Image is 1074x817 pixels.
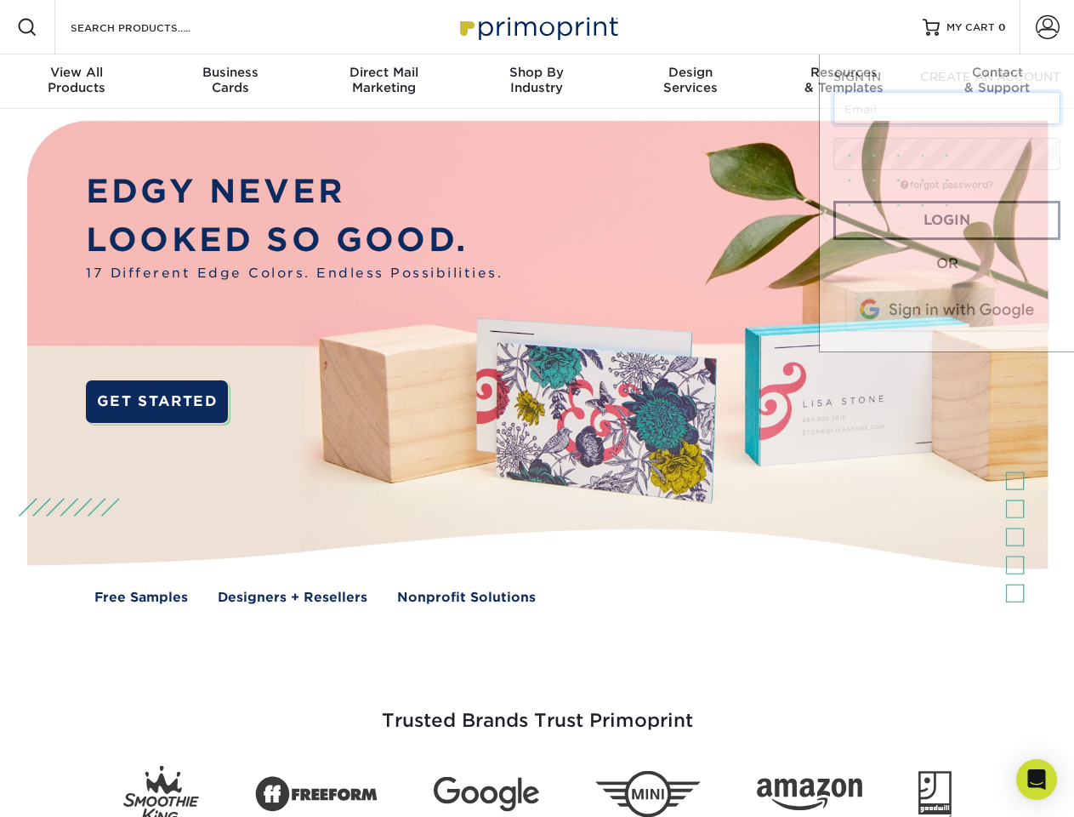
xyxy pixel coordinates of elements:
[1016,759,1057,800] div: Open Intercom Messenger
[397,588,536,608] a: Nonprofit Solutions
[918,771,952,817] img: Goodwill
[218,588,367,608] a: Designers + Resellers
[460,65,613,80] span: Shop By
[757,779,862,811] img: Amazon
[452,9,622,45] img: Primoprint
[614,65,767,80] span: Design
[153,65,306,80] span: Business
[86,380,228,423] a: GET STARTED
[460,65,613,95] div: Industry
[153,54,306,109] a: BusinessCards
[86,264,503,283] span: 17 Different Edge Colors. Endless Possibilities.
[69,17,235,37] input: SEARCH PRODUCTS.....
[307,65,460,95] div: Marketing
[833,92,1060,124] input: Email
[767,54,920,109] a: Resources& Templates
[614,54,767,109] a: DesignServices
[307,65,460,80] span: Direct Mail
[40,669,1035,752] h3: Trusted Brands Trust Primoprint
[4,765,145,811] iframe: Google Customer Reviews
[767,65,920,80] span: Resources
[307,54,460,109] a: Direct MailMarketing
[998,21,1006,33] span: 0
[86,168,503,216] p: EDGY NEVER
[434,777,539,812] img: Google
[614,65,767,95] div: Services
[833,70,881,83] span: SIGN IN
[94,588,188,608] a: Free Samples
[153,65,306,95] div: Cards
[833,254,1060,274] div: OR
[901,180,993,191] a: forgot password?
[946,20,995,35] span: MY CART
[460,54,613,109] a: Shop ByIndustry
[833,201,1060,240] a: Login
[920,70,1060,83] span: CREATE AN ACCOUNT
[767,65,920,95] div: & Templates
[86,216,503,265] p: LOOKED SO GOOD.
